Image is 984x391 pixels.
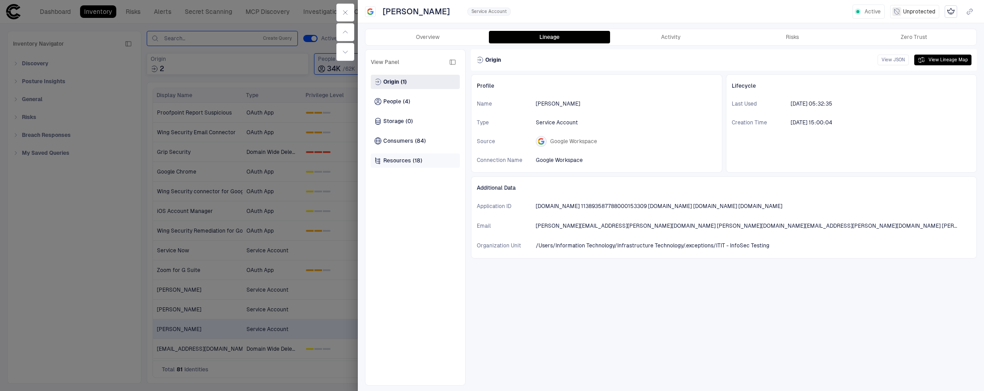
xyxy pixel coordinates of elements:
div: Lifecycle [732,80,971,92]
span: Organization Unit [477,242,530,249]
span: Unprotected [903,8,935,15]
button: View Lineage Map [914,55,971,65]
button: Google Workspace [534,153,595,167]
button: View JSON [878,55,909,65]
span: Connection Name [477,157,530,164]
span: Service Account [471,8,507,15]
span: Name [477,100,530,107]
span: Consumers [383,137,413,144]
span: People [383,98,401,105]
span: (4) [403,98,410,105]
span: Active [865,8,881,15]
span: Service Account [536,119,578,126]
button: Service Account [534,115,590,130]
span: Storage [383,118,404,125]
span: /Users/Information Technology/Infrastructure Technology/.exceptions/ITIT - InfoSec Testing [536,242,769,249]
span: (1) [401,78,407,85]
span: Google Workspace [550,138,597,145]
button: Lineage [489,31,611,43]
span: Application ID [477,203,530,210]
span: Google Workspace [536,157,583,164]
div: Profile [477,80,717,92]
button: [DOMAIN_NAME] 113893587788000153309 [DOMAIN_NAME] [DOMAIN_NAME] [DOMAIN_NAME] [534,199,795,213]
span: [DATE] 15:00:04 [791,119,832,126]
div: Additional Data [477,182,971,194]
span: Creation Time [732,119,785,126]
span: Resources [383,157,411,164]
button: 1/11/2021 21:00:04 (GMT+00:00 UTC) [789,115,845,130]
span: [PERSON_NAME][EMAIL_ADDRESS][PERSON_NAME][DOMAIN_NAME] [PERSON_NAME][DOMAIN_NAME][EMAIL_ADDRESS][... [536,222,959,229]
button: Activity [610,31,732,43]
div: 9/16/2025 10:32:35 (GMT+00:00 UTC) [791,100,832,107]
div: Zero Trust [901,34,927,41]
span: (18) [413,157,422,164]
span: [PERSON_NAME] [536,100,580,107]
span: View Panel [371,59,399,66]
span: Origin [485,56,501,64]
button: Overview [367,31,489,43]
span: [PERSON_NAME] [383,6,450,17]
span: [DATE] 05:32:35 [791,100,832,107]
div: Google Workspace [538,138,545,145]
span: (84) [415,137,426,144]
button: 9/16/2025 10:32:35 (GMT+00:00 UTC) [789,97,845,111]
button: /Users/Information Technology/Infrastructure Technology/.exceptions/ITIT - InfoSec Testing [534,238,782,253]
span: Last Used [732,100,785,107]
span: Origin [383,78,399,85]
button: [PERSON_NAME] [534,97,593,111]
div: Risks [786,34,799,41]
span: Type [477,119,530,126]
div: 1/11/2021 21:00:04 (GMT+00:00 UTC) [791,119,832,126]
div: Mark as Crown Jewel [945,5,957,18]
div: Google Workspace [367,8,374,15]
span: [DOMAIN_NAME] 113893587788000153309 [DOMAIN_NAME] [DOMAIN_NAME] [DOMAIN_NAME] [536,203,782,210]
button: [PERSON_NAME][EMAIL_ADDRESS][PERSON_NAME][DOMAIN_NAME] [PERSON_NAME][DOMAIN_NAME][EMAIL_ADDRESS][... [534,219,971,233]
span: Source [477,138,530,145]
span: Email [477,222,530,229]
span: (0) [406,118,413,125]
button: Google Workspace [534,134,610,149]
button: [PERSON_NAME] [381,4,462,19]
